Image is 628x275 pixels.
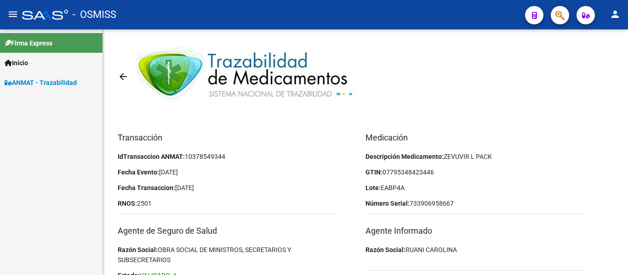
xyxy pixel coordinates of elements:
span: EABP4A [381,184,405,191]
mat-icon: menu [7,9,18,20]
p: RNOS: [118,198,336,208]
h3: Agente de Seguro de Salud [118,224,336,237]
p: Número Serial: [365,198,583,208]
span: Firma Express [5,38,52,48]
span: RUANI CAROLINA [405,246,457,253]
h3: Transacción [118,131,336,144]
p: IdTransaccion ANMAT: [118,152,336,162]
span: 733906958667 [410,200,454,207]
p: Fecha Transaccion: [118,183,336,193]
span: [DATE] [159,168,178,176]
span: 10378549344 [185,153,225,160]
p: Fecha Evento: [118,167,336,177]
span: 2501 [137,200,152,207]
span: 07795348423446 [383,168,434,176]
iframe: Intercom live chat [597,244,619,266]
span: Inicio [5,58,28,68]
mat-icon: arrow_back [118,71,129,82]
img: anmat.jpeg [136,43,360,111]
p: GTIN: [365,167,583,177]
p: Razón Social: [365,245,583,255]
span: [DATE] [175,184,194,191]
span: - OSMISS [73,5,116,25]
span: OBRA SOCIAL DE MINISTROS, SECRETARIOS Y SUBSECRETARIOS [118,246,291,264]
span: ANMAT - Trazabilidad [5,78,77,88]
span: ZEVUVIR L PACK [444,153,492,160]
mat-icon: person [610,9,621,20]
h3: Agente Informado [365,224,583,237]
p: Lote: [365,183,583,193]
p: Razón Social: [118,245,336,265]
p: Descripción Medicamento: [365,152,583,162]
h3: Medicación [365,131,583,144]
